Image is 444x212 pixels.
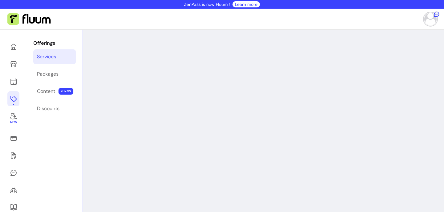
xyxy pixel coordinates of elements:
[7,57,19,72] a: My Page
[235,1,257,7] a: Learn more
[7,165,19,180] a: My Messages
[33,49,76,64] a: Services
[7,148,19,163] a: Waivers
[33,84,76,99] a: Content NEW
[7,109,19,128] a: New
[7,13,51,25] img: Fluum Logo
[37,105,60,112] div: Discounts
[184,1,230,7] p: ZenPass is now Fluum !
[7,91,19,106] a: Offerings
[424,13,437,25] img: avatar
[33,101,76,116] a: Discounts
[33,67,76,81] a: Packages
[7,131,19,146] a: Sales
[37,53,56,60] div: Services
[422,13,437,25] button: avatar
[59,88,73,95] span: NEW
[37,88,55,95] div: Content
[7,183,19,197] a: Clients
[37,70,59,78] div: Packages
[7,74,19,89] a: Calendar
[33,39,76,47] p: Offerings
[10,120,17,124] span: New
[7,39,19,54] a: Home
